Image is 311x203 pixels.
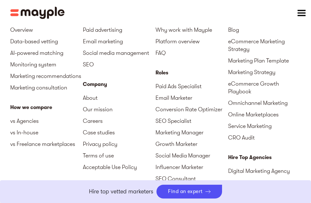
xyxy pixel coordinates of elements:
[155,24,228,36] a: Why work with Mayple
[83,127,155,138] a: Case studies
[83,115,155,127] a: Careers
[155,104,228,115] a: Conversion Rate Optimizer
[17,17,70,22] div: Domain: [DOMAIN_NAME]
[83,150,155,161] a: Terms of use
[26,38,57,42] div: Domain Overview
[10,17,15,22] img: website_grey.svg
[155,173,228,184] a: SEO Consultant
[155,80,228,92] a: Paid Ads Specialist
[19,37,24,42] img: tab_domain_overview_orange.svg
[228,24,301,36] a: Blog
[228,177,301,196] a: eCommerce Marketing Agency
[168,189,203,195] div: Find an expert
[10,70,83,82] a: Marketing recommendations
[83,80,155,88] div: Company
[155,138,228,150] a: Growth Marketer
[10,115,83,127] a: vs Agencies
[10,138,83,150] a: vs Freelance marketplaces
[83,92,155,104] a: About
[155,36,228,47] a: Platform overview
[228,55,301,66] a: Marketing Plan Template
[83,104,155,115] a: Our mission
[10,82,83,93] a: Marketing consultation
[10,7,65,19] a: home
[155,127,228,138] a: Marketing Manager
[155,161,228,173] a: Influencer Marketer
[10,59,83,70] a: Monitoring system
[10,104,83,111] div: How we compare
[83,161,155,173] a: Acceptable Use Policy
[228,120,301,132] a: Service Marketing
[83,36,155,47] a: Email marketing
[228,132,301,143] a: CRO Audit
[155,47,228,59] a: FAQ
[83,59,155,70] a: SEO
[10,7,65,19] img: Mayple logo
[83,47,155,59] a: Social media management
[228,97,301,109] a: Omnichannel Marketing
[10,36,83,47] a: Data-based vetting
[155,92,228,104] a: Email Marketer
[89,187,153,196] p: Hire top vetted marketers
[228,109,301,120] a: Online Marketplaces
[228,154,301,161] div: Hire Top Agencies
[83,24,155,36] a: Paid advertising
[10,24,83,36] a: Overview
[10,47,83,59] a: AI-powered matching
[155,150,228,161] a: Social Media Manager
[83,138,155,150] a: Privacy policy
[228,36,301,55] a: eCommerce Marketing Strategy
[155,115,228,127] a: SEO Specialist
[18,10,31,15] div: v 4.0.25
[155,69,228,77] div: Roles
[72,38,106,42] div: Keywords by Traffic
[10,10,15,15] img: logo_orange.svg
[228,78,301,97] a: eCommerce Growth Playbook
[228,66,301,78] a: Marketing Strategy
[228,165,301,177] a: Digital Marketing Agency
[292,3,311,22] div: menu
[65,37,70,42] img: tab_keywords_by_traffic_grey.svg
[10,127,83,138] a: vs In-house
